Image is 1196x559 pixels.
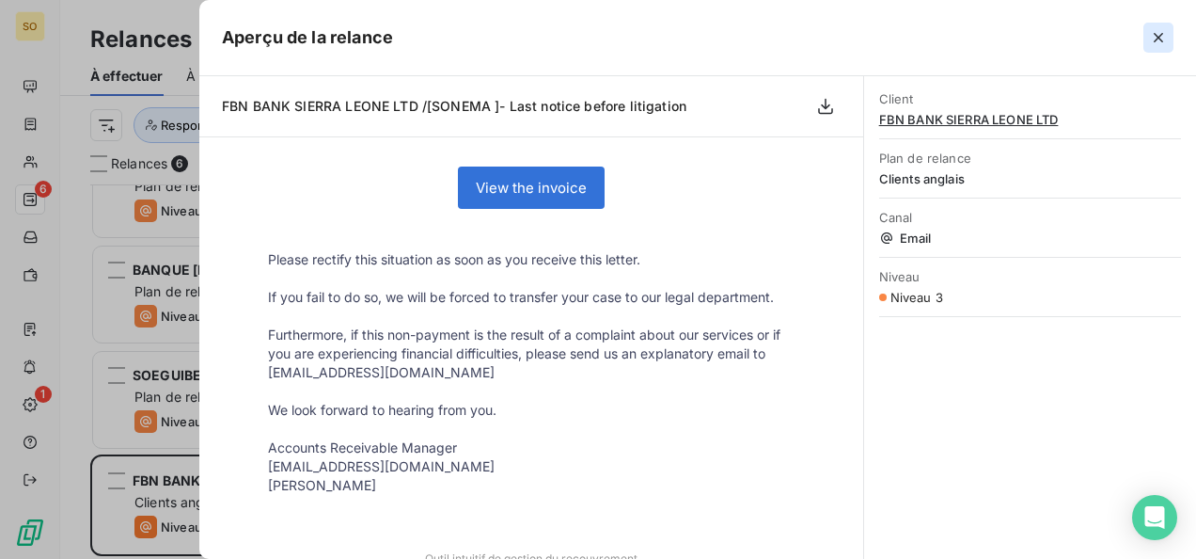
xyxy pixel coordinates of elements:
[879,112,1181,127] span: FBN BANK SIERRA LEONE LTD
[268,457,795,476] p: [EMAIL_ADDRESS][DOMAIN_NAME]
[879,91,1181,106] span: Client
[879,151,1181,166] span: Plan de relance
[879,171,1181,186] span: Clients anglais
[268,326,795,363] p: Furthermore, if this non-payment is the result of a complaint about our services or if you are ex...
[268,401,795,420] p: We look forward to hearing from you.
[459,168,604,208] a: View the invoice
[879,269,1181,284] span: Niveau
[1132,495,1177,540] div: Open Intercom Messenger
[268,250,795,269] p: Please rectify this situation as soon as you receive this letter.
[268,439,795,457] p: Accounts Receivable Manager
[268,288,795,307] p: If you fail to do so, we will be forced to transfer your case to our legal department.
[879,231,1181,246] span: Email
[890,290,943,305] span: Niveau 3
[222,98,686,114] span: FBN BANK SIERRA LEONE LTD /[SONEMA ]- Last notice before litigation
[222,24,393,51] h5: Aperçu de la relance
[268,363,795,382] p: [EMAIL_ADDRESS][DOMAIN_NAME]
[879,210,1181,225] span: Canal
[268,476,795,495] p: [PERSON_NAME]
